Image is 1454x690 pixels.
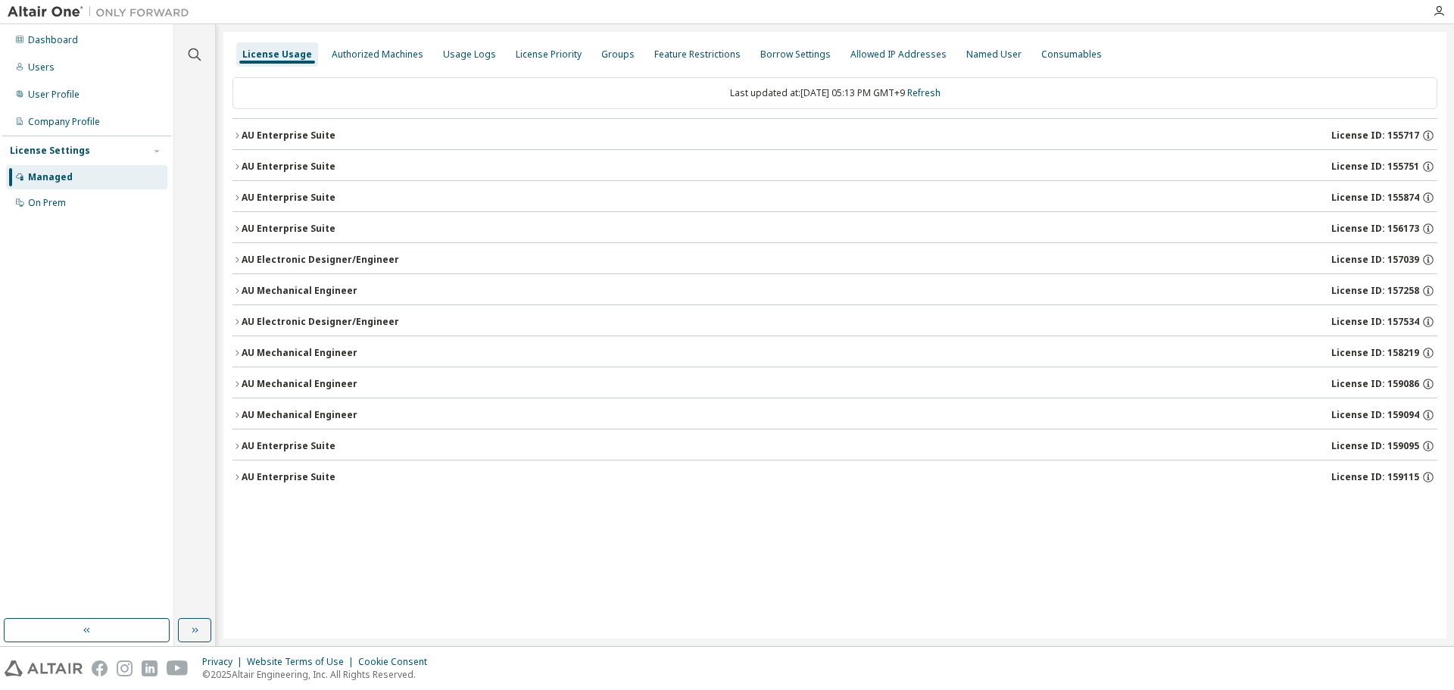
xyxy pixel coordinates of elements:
[117,660,133,676] img: instagram.svg
[966,48,1022,61] div: Named User
[167,660,189,676] img: youtube.svg
[850,48,947,61] div: Allowed IP Addresses
[242,409,357,421] div: AU Mechanical Engineer
[760,48,831,61] div: Borrow Settings
[232,181,1437,214] button: AU Enterprise SuiteLicense ID: 155874
[1331,440,1419,452] span: License ID: 159095
[28,61,55,73] div: Users
[242,316,399,328] div: AU Electronic Designer/Engineer
[232,367,1437,401] button: AU Mechanical EngineerLicense ID: 159086
[1331,409,1419,421] span: License ID: 159094
[5,660,83,676] img: altair_logo.svg
[142,660,158,676] img: linkedin.svg
[1331,347,1419,359] span: License ID: 158219
[907,86,941,99] a: Refresh
[92,660,108,676] img: facebook.svg
[232,336,1437,370] button: AU Mechanical EngineerLicense ID: 158219
[601,48,635,61] div: Groups
[28,116,100,128] div: Company Profile
[443,48,496,61] div: Usage Logs
[1331,285,1419,297] span: License ID: 157258
[232,212,1437,245] button: AU Enterprise SuiteLicense ID: 156173
[654,48,741,61] div: Feature Restrictions
[242,285,357,297] div: AU Mechanical Engineer
[242,130,335,142] div: AU Enterprise Suite
[232,305,1437,339] button: AU Electronic Designer/EngineerLicense ID: 157534
[242,48,312,61] div: License Usage
[202,656,247,668] div: Privacy
[242,440,335,452] div: AU Enterprise Suite
[1331,316,1419,328] span: License ID: 157534
[1331,192,1419,204] span: License ID: 155874
[1331,161,1419,173] span: License ID: 155751
[242,192,335,204] div: AU Enterprise Suite
[232,461,1437,494] button: AU Enterprise SuiteLicense ID: 159115
[242,347,357,359] div: AU Mechanical Engineer
[242,161,335,173] div: AU Enterprise Suite
[1331,378,1419,390] span: License ID: 159086
[1331,223,1419,235] span: License ID: 156173
[1041,48,1102,61] div: Consumables
[232,398,1437,432] button: AU Mechanical EngineerLicense ID: 159094
[1331,471,1419,483] span: License ID: 159115
[232,77,1437,109] div: Last updated at: [DATE] 05:13 PM GMT+9
[242,254,399,266] div: AU Electronic Designer/Engineer
[332,48,423,61] div: Authorized Machines
[242,471,335,483] div: AU Enterprise Suite
[28,89,80,101] div: User Profile
[358,656,436,668] div: Cookie Consent
[28,171,73,183] div: Managed
[28,197,66,209] div: On Prem
[10,145,90,157] div: License Settings
[1331,130,1419,142] span: License ID: 155717
[232,243,1437,276] button: AU Electronic Designer/EngineerLicense ID: 157039
[242,378,357,390] div: AU Mechanical Engineer
[28,34,78,46] div: Dashboard
[232,429,1437,463] button: AU Enterprise SuiteLicense ID: 159095
[516,48,582,61] div: License Priority
[8,5,197,20] img: Altair One
[242,223,335,235] div: AU Enterprise Suite
[232,119,1437,152] button: AU Enterprise SuiteLicense ID: 155717
[232,150,1437,183] button: AU Enterprise SuiteLicense ID: 155751
[202,668,436,681] p: © 2025 Altair Engineering, Inc. All Rights Reserved.
[1331,254,1419,266] span: License ID: 157039
[247,656,358,668] div: Website Terms of Use
[232,274,1437,308] button: AU Mechanical EngineerLicense ID: 157258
